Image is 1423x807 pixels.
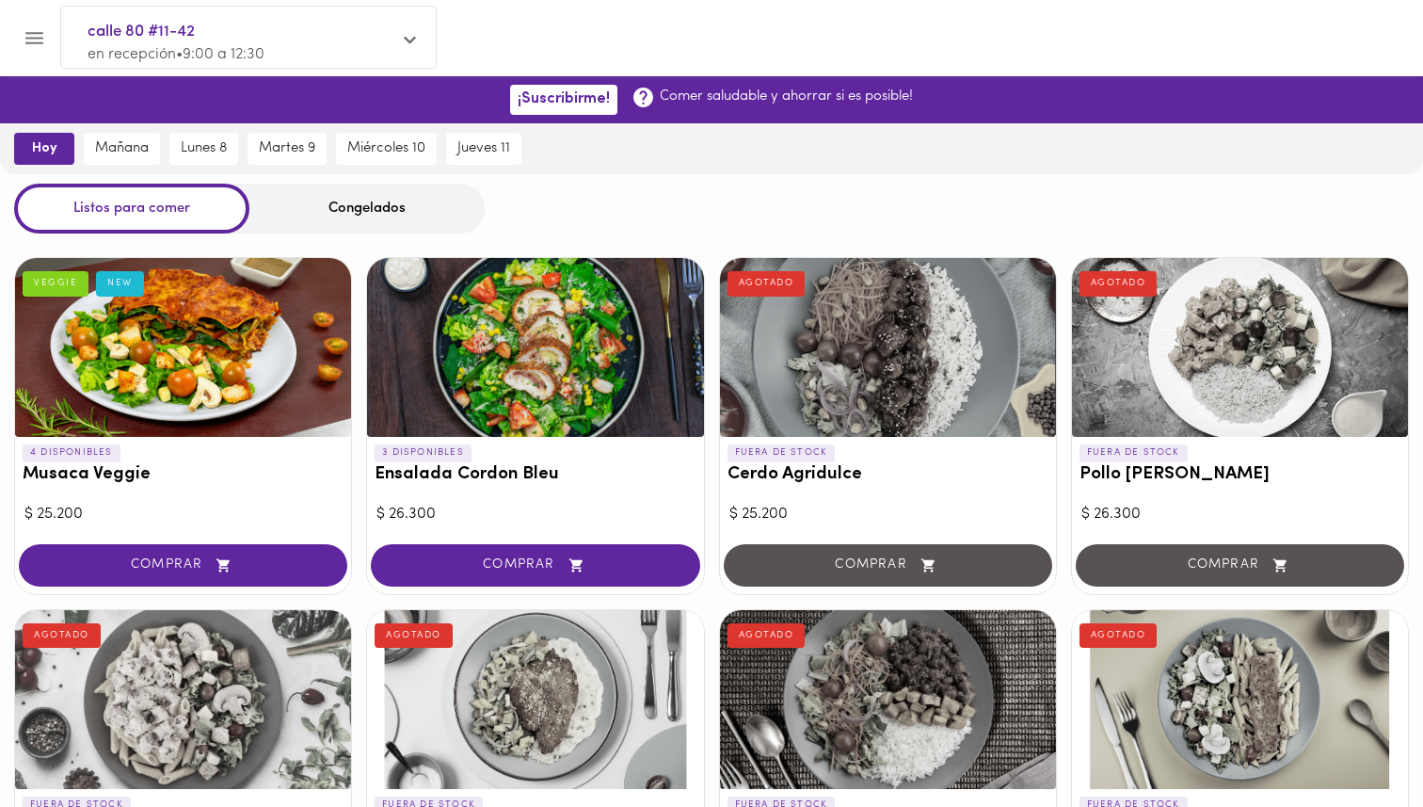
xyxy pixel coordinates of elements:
[394,557,676,573] span: COMPRAR
[720,610,1056,789] div: Cazuela de frijoles
[446,133,521,165] button: jueves 11
[457,140,510,157] span: jueves 11
[336,133,437,165] button: miércoles 10
[727,444,836,461] p: FUERA DE STOCK
[84,133,160,165] button: mañana
[15,258,351,437] div: Musaca Veggie
[249,184,485,234] div: Congelados
[375,444,472,461] p: 3 DISPONIBLES
[720,258,1056,437] div: Cerdo Agridulce
[510,85,617,114] button: ¡Suscribirme!
[727,271,806,296] div: AGOTADO
[15,610,351,789] div: Pollo carbonara
[169,133,238,165] button: lunes 8
[23,444,120,461] p: 4 DISPONIBLES
[1079,444,1188,461] p: FUERA DE STOCK
[96,271,144,296] div: NEW
[1081,504,1399,525] div: $ 26.300
[14,184,249,234] div: Listos para comer
[729,504,1047,525] div: $ 25.200
[27,140,61,157] span: hoy
[23,623,101,648] div: AGOTADO
[23,271,88,296] div: VEGGIE
[248,133,327,165] button: martes 9
[1079,623,1158,648] div: AGOTADO
[347,140,425,157] span: miércoles 10
[518,90,610,108] span: ¡Suscribirme!
[1079,465,1400,485] h3: Pollo [PERSON_NAME]
[375,465,696,485] h3: Ensalada Cordon Bleu
[1072,610,1408,789] div: Salmón toscana
[367,610,703,789] div: Tilapia parmesana
[727,465,1048,485] h3: Cerdo Agridulce
[88,47,264,62] span: en recepción • 9:00 a 12:30
[19,544,347,587] button: COMPRAR
[95,140,149,157] span: mañana
[375,623,453,648] div: AGOTADO
[371,544,699,587] button: COMPRAR
[11,15,57,61] button: Menu
[23,465,344,485] h3: Musaca Veggie
[88,20,391,44] span: calle 80 #11-42
[24,504,342,525] div: $ 25.200
[376,504,694,525] div: $ 26.300
[660,87,913,106] p: Comer saludable y ahorrar si es posible!
[259,140,315,157] span: martes 9
[1079,271,1158,296] div: AGOTADO
[367,258,703,437] div: Ensalada Cordon Bleu
[181,140,227,157] span: lunes 8
[14,133,74,165] button: hoy
[42,557,324,573] span: COMPRAR
[1072,258,1408,437] div: Pollo Tikka Massala
[727,623,806,648] div: AGOTADO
